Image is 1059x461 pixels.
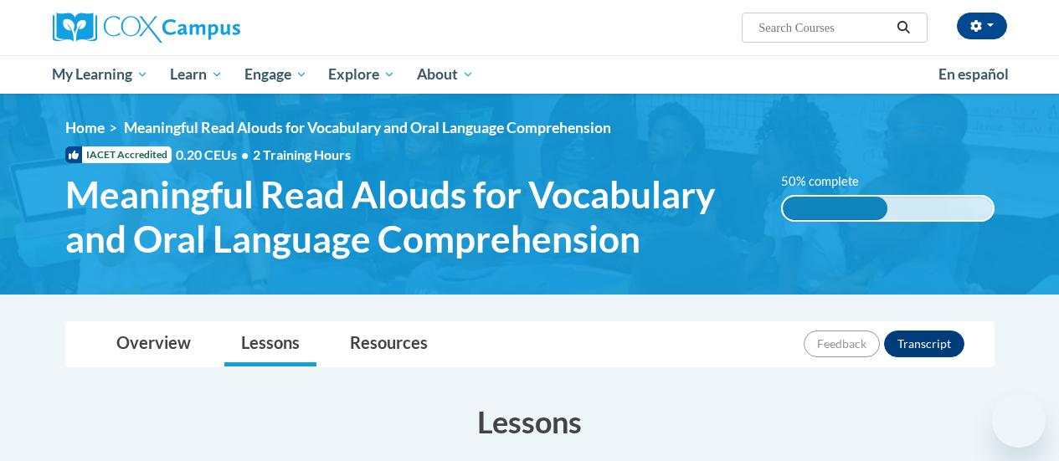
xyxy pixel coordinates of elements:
span: En español [938,65,1009,83]
iframe: Button to launch messaging window [992,394,1046,448]
h3: Lessons [65,401,995,443]
div: Main menu [40,55,1020,94]
span: Explore [328,64,395,85]
span: About [417,64,474,85]
button: Account Settings [957,13,1007,39]
a: About [406,55,485,94]
span: • [241,146,249,162]
label: 50% complete [781,172,877,191]
span: Meaningful Read Alouds for Vocabulary and Oral Language Comprehension [65,172,756,261]
a: Cox Campus [53,13,354,43]
a: Engage [234,55,318,94]
span: Learn [170,64,223,85]
button: Search [891,18,916,38]
span: My Learning [52,64,148,85]
a: Learn [159,55,234,94]
a: Resources [333,322,445,366]
span: IACET Accredited [65,146,172,163]
a: Lessons [224,322,316,366]
span: 0.20 CEUs [176,146,253,164]
input: Search Courses [757,18,891,38]
a: En español [928,57,1020,92]
span: 2 Training Hours [253,146,351,162]
span: Meaningful Read Alouds for Vocabulary and Oral Language Comprehension [124,119,611,136]
span: Engage [244,64,307,85]
div: 50% complete [783,197,888,220]
img: Cox Campus [53,13,240,43]
button: Feedback [804,330,880,357]
a: Overview [100,322,208,366]
a: Explore [317,55,406,94]
a: Home [65,119,105,136]
a: My Learning [42,55,160,94]
button: Transcript [884,330,964,357]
